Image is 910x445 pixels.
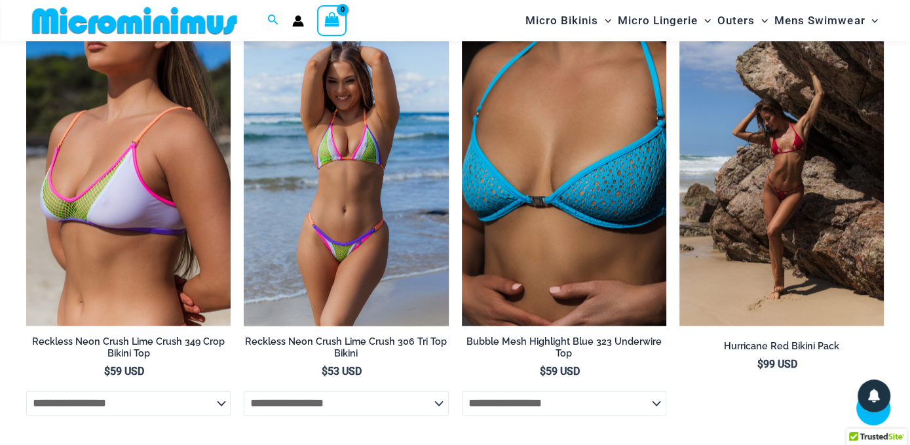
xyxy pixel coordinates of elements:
[522,4,615,37] a: Micro BikinisMenu ToggleMenu Toggle
[757,358,797,370] bdi: 99 USD
[26,19,231,326] a: Reckless Neon Crush Lime Crush 349 Crop Top 01Reckless Neon Crush Lime Crush 349 Crop Top 02Reckl...
[771,4,881,37] a: Mens SwimwearMenu ToggleMenu Toggle
[679,19,884,326] a: Hurricane Red 3277 Tri Top 4277 Thong Bottom 05Hurricane Red 3277 Tri Top 4277 Thong Bottom 06Hur...
[755,4,768,37] span: Menu Toggle
[540,365,546,377] span: $
[462,336,666,360] h2: Bubble Mesh Highlight Blue 323 Underwire Top
[26,336,231,360] h2: Reckless Neon Crush Lime Crush 349 Crop Bikini Top
[104,365,144,377] bdi: 59 USD
[865,4,878,37] span: Menu Toggle
[317,5,347,35] a: View Shopping Cart, empty
[774,4,865,37] span: Mens Swimwear
[26,336,231,365] a: Reckless Neon Crush Lime Crush 349 Crop Bikini Top
[615,4,714,37] a: Micro LingerieMenu ToggleMenu Toggle
[26,19,231,326] img: Reckless Neon Crush Lime Crush 349 Crop Top 01
[598,4,611,37] span: Menu Toggle
[679,340,884,357] a: Hurricane Red Bikini Pack
[717,4,755,37] span: Outers
[244,336,448,360] h2: Reckless Neon Crush Lime Crush 306 Tri Top Bikini
[698,4,711,37] span: Menu Toggle
[322,365,328,377] span: $
[462,336,666,365] a: Bubble Mesh Highlight Blue 323 Underwire Top
[244,19,448,326] a: Reckless Neon Crush Lime Crush 306 Tri Top 01Reckless Neon Crush Lime Crush 306 Tri Top 296 Cheek...
[244,19,448,326] img: Reckless Neon Crush Lime Crush 306 Tri Top 296 Cheeky Bottom 01
[540,365,580,377] bdi: 59 USD
[244,336,448,365] a: Reckless Neon Crush Lime Crush 306 Tri Top Bikini
[104,365,110,377] span: $
[757,358,763,370] span: $
[322,365,362,377] bdi: 53 USD
[679,19,884,326] img: Hurricane Red 3277 Tri Top 4277 Thong Bottom 05
[679,340,884,353] h2: Hurricane Red Bikini Pack
[267,12,279,29] a: Search icon link
[618,4,698,37] span: Micro Lingerie
[520,2,884,39] nav: Site Navigation
[462,19,666,326] img: Bubble Mesh Highlight Blue 323 Underwire Top 01
[714,4,771,37] a: OutersMenu ToggleMenu Toggle
[27,6,242,35] img: MM SHOP LOGO FLAT
[292,15,304,27] a: Account icon link
[462,19,666,326] a: Bubble Mesh Highlight Blue 323 Underwire Top 01Bubble Mesh Highlight Blue 323 Underwire Top 421 M...
[525,4,598,37] span: Micro Bikinis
